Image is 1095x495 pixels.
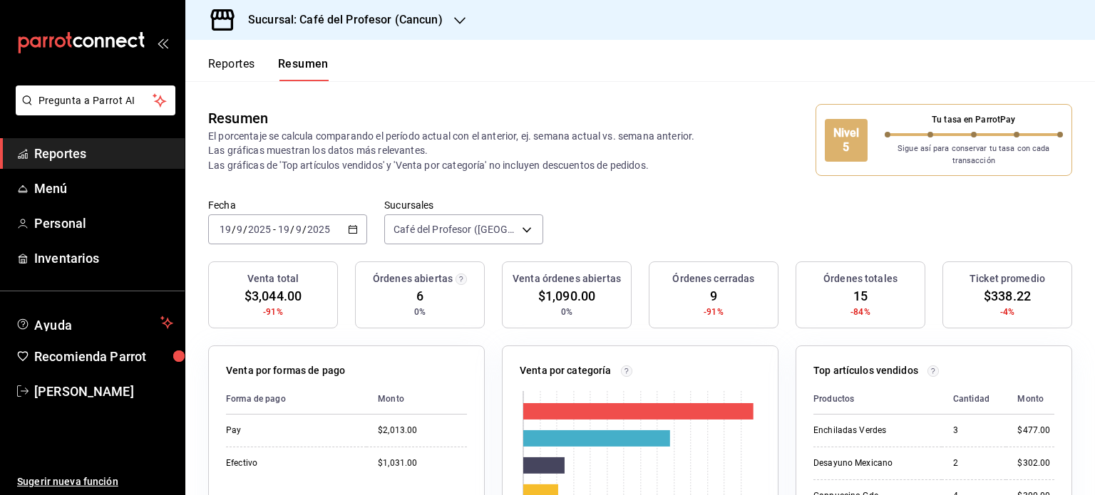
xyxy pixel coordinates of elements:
[208,108,268,129] div: Resumen
[1000,306,1014,318] span: -4%
[34,314,155,331] span: Ayuda
[813,363,918,378] p: Top artículos vendidos
[34,347,173,366] span: Recomienda Parrot
[885,113,1064,126] p: Tu tasa en ParrotPay
[232,224,236,235] span: /
[278,57,329,81] button: Resumen
[263,306,283,318] span: -91%
[378,424,467,437] div: $2,013.00
[970,271,1045,286] h3: Ticket promedio
[245,286,302,306] span: $3,044.00
[34,214,173,233] span: Personal
[414,306,426,318] span: 0%
[520,363,612,378] p: Venta por categoría
[513,271,621,286] h3: Venta órdenes abiertas
[813,424,930,437] div: Enchiladas Verdes
[561,306,572,318] span: 0%
[384,200,543,210] label: Sucursales
[208,129,712,172] p: El porcentaje se calcula comparando el período actual con el anterior, ej. semana actual vs. sema...
[226,424,355,437] div: Pay
[378,457,467,469] div: $1,031.00
[273,224,276,235] span: -
[813,384,942,415] th: Productos
[538,286,595,306] span: $1,090.00
[226,384,366,415] th: Forma de pago
[247,224,272,235] input: ----
[208,57,255,81] button: Reportes
[208,57,329,81] div: navigation tabs
[704,306,724,318] span: -91%
[823,271,898,286] h3: Órdenes totales
[942,384,1007,415] th: Cantidad
[34,249,173,268] span: Inventarios
[38,93,153,108] span: Pregunta a Parrot AI
[416,286,423,306] span: 6
[157,37,168,48] button: open_drawer_menu
[10,103,175,118] a: Pregunta a Parrot AI
[219,224,232,235] input: --
[394,222,517,236] span: Café del Profesor ([GEOGRAPHIC_DATA])
[885,143,1064,167] p: Sigue así para conservar tu tasa con cada transacción
[307,224,331,235] input: ----
[813,457,930,469] div: Desayuno Mexicano
[277,224,290,235] input: --
[17,474,173,489] span: Sugerir nueva función
[290,224,294,235] span: /
[1017,424,1054,437] div: $477.00
[247,271,299,286] h3: Venta total
[236,224,243,235] input: --
[226,363,345,378] p: Venta por formas de pago
[710,286,717,306] span: 9
[208,200,367,210] label: Fecha
[373,271,453,286] h3: Órdenes abiertas
[302,224,307,235] span: /
[953,424,995,437] div: 3
[850,306,870,318] span: -84%
[34,144,173,163] span: Reportes
[295,224,302,235] input: --
[1006,384,1054,415] th: Monto
[366,384,467,415] th: Monto
[825,119,868,162] div: Nivel 5
[984,286,1031,306] span: $338.22
[226,457,355,469] div: Efectivo
[853,286,868,306] span: 15
[237,11,443,28] h3: Sucursal: Café del Profesor (Cancun)
[243,224,247,235] span: /
[16,85,175,115] button: Pregunta a Parrot AI
[672,271,754,286] h3: Órdenes cerradas
[34,179,173,198] span: Menú
[1017,457,1054,469] div: $302.00
[953,457,995,469] div: 2
[34,382,173,401] span: [PERSON_NAME]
